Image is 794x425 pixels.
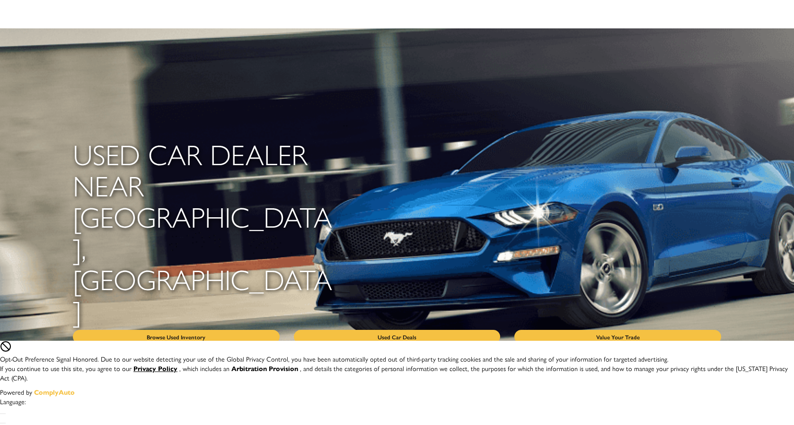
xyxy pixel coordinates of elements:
[73,133,332,330] span: Used Car Dealer near [GEOGRAPHIC_DATA], [GEOGRAPHIC_DATA]
[133,363,179,373] a: Privacy Policy
[73,330,280,344] a: Browse Used Inventory
[294,330,501,344] a: Used Car Deals
[133,363,177,373] u: Privacy Policy
[514,330,721,344] a: Value Your Trade
[231,363,298,373] strong: Arbitration Provision
[34,387,75,397] a: ComplyAuto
